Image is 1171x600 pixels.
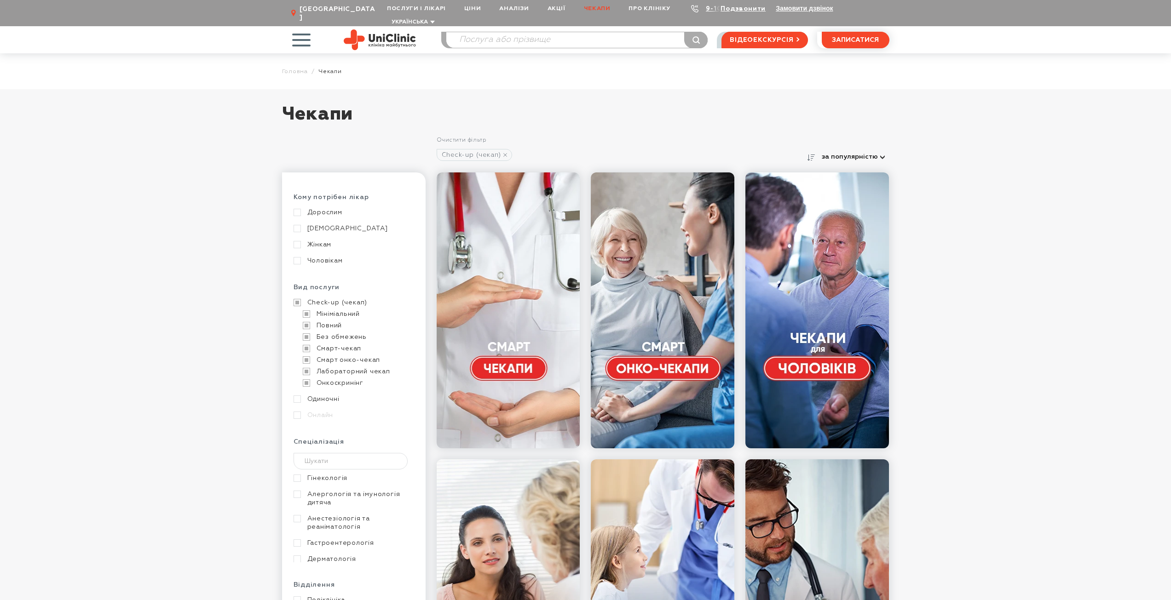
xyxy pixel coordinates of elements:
[721,6,766,12] a: Подзвонити
[389,19,435,26] button: Українська
[392,19,428,25] span: Українська
[294,514,412,531] a: Анестезіологія та реаніматологія
[294,555,412,563] a: Дерматологія
[294,240,412,249] a: Жінкам
[294,395,412,403] a: Одиночні
[294,581,414,596] div: Відділення
[294,257,412,265] a: Чоловікам
[437,137,486,143] a: Очистити фільтр
[437,149,513,161] a: Check-up (чекап)
[303,344,412,353] a: Смарт-чекап
[706,6,726,12] a: 9-103
[721,32,808,48] a: відеоекскурсія
[294,224,412,233] a: [DEMOGRAPHIC_DATA]
[294,208,412,217] a: Дорослим
[318,68,342,75] span: Чекапи
[818,150,889,163] button: за популярністю
[300,5,378,22] span: [GEOGRAPHIC_DATA]
[294,539,412,547] a: Гастроентерологія
[294,474,412,482] a: Гінекологія
[294,438,414,453] div: Спеціалізація
[446,32,708,48] input: Послуга або прізвище
[294,490,412,507] a: Алергологія та імунологія дитяча
[303,321,412,330] a: Повний
[303,367,412,376] a: Лабораторний чекап
[832,37,879,43] span: записатися
[294,193,414,208] div: Кому потрібен лікар
[282,68,308,75] a: Головна
[294,453,408,469] input: Шукати
[776,5,833,12] button: Замовити дзвінок
[303,379,412,387] a: Онкоскринінг
[294,298,412,307] a: Check-up (чекап)
[303,356,412,364] a: Смарт онко-чекап
[282,103,889,135] h1: Чекапи
[303,333,412,341] a: Без обмежень
[344,29,416,50] img: Uniclinic
[730,32,793,48] span: відеоекскурсія
[303,310,412,318] a: Мініміальний
[294,283,414,298] div: Вид послуги
[822,32,889,48] button: записатися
